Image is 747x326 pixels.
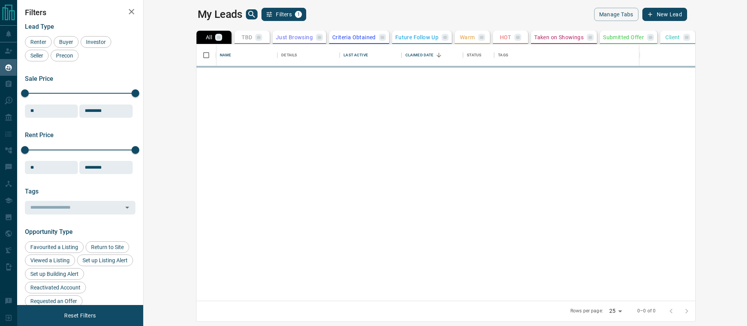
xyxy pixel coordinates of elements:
[220,44,231,66] div: Name
[53,52,76,59] span: Precon
[433,50,444,61] button: Sort
[25,131,54,139] span: Rent Price
[594,8,638,21] button: Manage Tabs
[281,44,297,66] div: Details
[332,35,376,40] p: Criteria Obtained
[395,35,438,40] p: Future Follow Up
[25,282,86,293] div: Reactivated Account
[54,36,79,48] div: Buyer
[665,35,680,40] p: Client
[246,9,258,19] button: search button
[86,241,129,253] div: Return to Site
[25,75,53,82] span: Sale Price
[500,35,511,40] p: HOT
[216,44,277,66] div: Name
[642,8,687,21] button: New Lead
[637,308,656,314] p: 0–0 of 0
[344,44,368,66] div: Last Active
[25,188,39,195] span: Tags
[25,36,52,48] div: Renter
[498,44,508,66] div: Tags
[25,241,84,253] div: Favourited a Listing
[56,39,76,45] span: Buyer
[460,35,475,40] p: Warm
[25,50,49,61] div: Seller
[198,8,242,21] h1: My Leads
[25,8,135,17] h2: Filters
[402,44,463,66] div: Claimed Date
[25,228,73,235] span: Opportunity Type
[206,35,212,40] p: All
[28,52,46,59] span: Seller
[25,268,84,280] div: Set up Building Alert
[25,23,54,30] span: Lead Type
[81,36,111,48] div: Investor
[534,35,584,40] p: Taken on Showings
[570,308,603,314] p: Rows per page:
[77,255,133,266] div: Set up Listing Alert
[28,298,80,304] span: Requested an Offer
[88,244,126,250] span: Return to Site
[28,257,72,263] span: Viewed a Listing
[405,44,434,66] div: Claimed Date
[51,50,79,61] div: Precon
[261,8,306,21] button: Filters1
[494,44,741,66] div: Tags
[277,44,340,66] div: Details
[606,305,625,317] div: 25
[59,309,101,322] button: Reset Filters
[28,39,49,45] span: Renter
[242,35,252,40] p: TBD
[28,244,81,250] span: Favourited a Listing
[122,202,133,213] button: Open
[463,44,494,66] div: Status
[25,295,82,307] div: Requested an Offer
[276,35,313,40] p: Just Browsing
[80,257,130,263] span: Set up Listing Alert
[28,271,81,277] span: Set up Building Alert
[296,12,301,17] span: 1
[28,284,83,291] span: Reactivated Account
[603,35,644,40] p: Submitted Offer
[25,255,75,266] div: Viewed a Listing
[340,44,401,66] div: Last Active
[83,39,109,45] span: Investor
[467,44,481,66] div: Status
